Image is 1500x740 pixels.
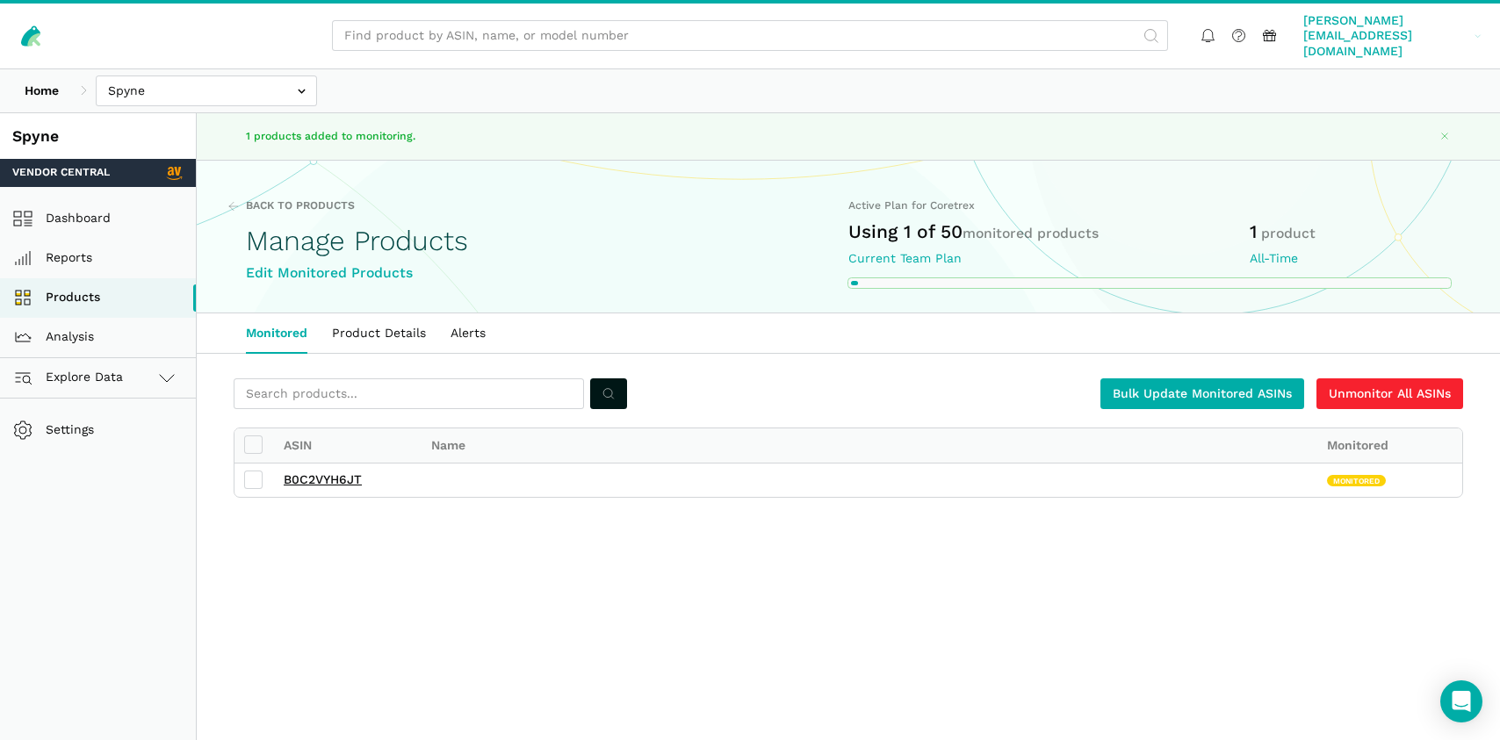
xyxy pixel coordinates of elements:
[1434,126,1456,147] button: Close
[246,198,355,214] span: Back to Products
[1261,225,1316,241] span: product
[1303,13,1468,60] span: [PERSON_NAME][EMAIL_ADDRESS][DOMAIN_NAME]
[96,75,317,106] input: Spyne
[12,165,110,181] span: Vendor Central
[234,378,584,409] input: Search products...
[1327,475,1386,487] span: Monitored
[848,220,1099,242] span: Using 1 of 50
[227,198,355,214] a: Back to Products
[848,198,1451,214] div: Active Plan for Coretrex
[12,75,71,106] a: Home
[1250,251,1451,267] div: All-Time
[284,472,362,486] a: B0C2VYH6JT
[246,226,848,256] h1: Manage Products
[1315,428,1462,463] div: Monitored
[332,20,1168,51] input: Find product by ASIN, name, or model number
[271,428,419,463] div: ASIN
[234,313,320,354] a: Monitored
[12,126,184,147] div: Spyne
[1316,378,1463,409] a: Unmonitor All ASINs
[438,313,498,354] a: Alerts
[18,367,123,388] span: Explore Data
[246,262,848,284] div: Edit Monitored Products
[1100,378,1304,409] a: Bulk Update Monitored ASINs
[848,251,1250,267] div: Current Team Plan
[1297,10,1488,62] a: [PERSON_NAME][EMAIL_ADDRESS][DOMAIN_NAME]
[419,428,1315,463] div: Name
[1250,220,1257,242] span: 1
[320,313,438,354] a: Product Details
[246,128,703,144] p: 1 products added to monitoring.
[1440,680,1482,722] div: Open Intercom Messenger
[963,225,1099,241] span: monitored products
